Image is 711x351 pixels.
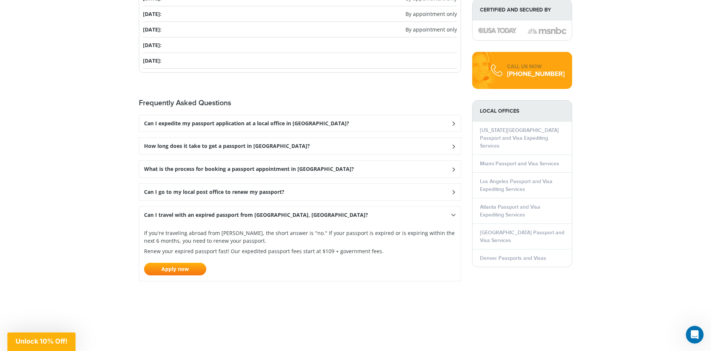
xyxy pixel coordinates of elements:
[143,37,457,53] li: [DATE]:
[405,10,457,18] span: By appointment only
[686,326,704,344] iframe: Intercom live chat
[143,22,457,37] li: [DATE]:
[528,26,566,35] img: image description
[473,100,572,122] strong: LOCAL OFFICES
[480,204,540,218] a: Atlanta Passport and Visa Expediting Services
[144,263,206,275] a: Apply now
[507,70,565,78] div: [PHONE_NUMBER]
[139,99,461,107] h2: Frequently Asked Questions
[144,189,284,195] h3: Can I go to my local post office to renew my passport?
[143,53,457,69] li: [DATE]:
[7,332,76,351] div: Unlock 10% Off!
[478,28,517,33] img: image description
[144,166,354,172] h3: What is the process for booking a passport appointment in [GEOGRAPHIC_DATA]?
[405,26,457,33] span: By appointment only
[144,247,456,275] p: Renew your expired passport fast! Our expedited passport fees start at $109 + government fees.
[144,212,368,218] h3: Can I travel with an expired passport from [GEOGRAPHIC_DATA], [GEOGRAPHIC_DATA]?
[16,337,67,345] span: Unlock 10% Off!
[144,229,456,245] p: If you're traveling abroad from [PERSON_NAME], the short answer is "no." If your passport is expi...
[507,63,565,70] div: CALL US NOW
[480,160,559,167] a: Miami Passport and Visa Services
[480,255,546,261] a: Denver Passports and Visas
[144,120,349,127] h3: Can I expedite my passport application at a local office in [GEOGRAPHIC_DATA]?
[480,229,564,244] a: [GEOGRAPHIC_DATA] Passport and Visa Services
[144,143,310,149] h3: How long does it take to get a passport in [GEOGRAPHIC_DATA]?
[143,6,457,22] li: [DATE]:
[480,127,559,149] a: [US_STATE][GEOGRAPHIC_DATA] Passport and Visa Expediting Services
[480,178,553,192] a: Los Angeles Passport and Visa Expediting Services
